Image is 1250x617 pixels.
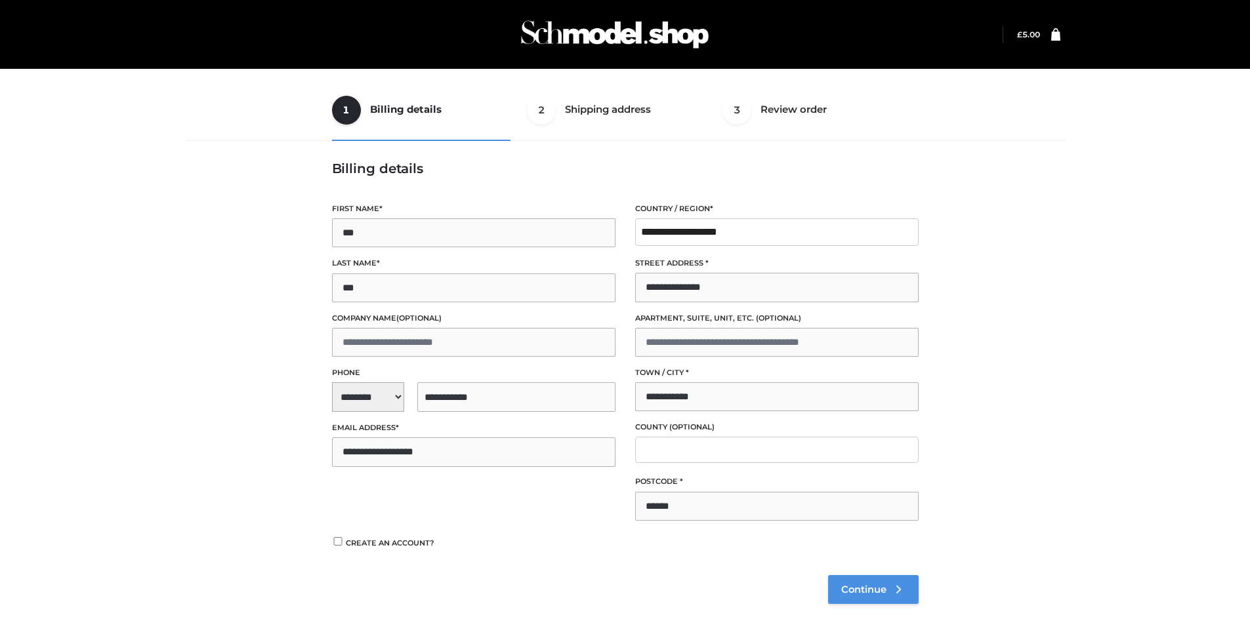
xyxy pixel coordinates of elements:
label: County [635,421,919,433]
label: Last name [332,257,615,269]
input: Create an account? [332,537,344,546]
span: (optional) [669,422,715,431]
label: Phone [332,367,615,379]
img: Schmodel Admin 964 [516,9,713,60]
label: Country / Region [635,203,919,215]
a: Continue [828,575,919,604]
label: Town / City [635,367,919,379]
label: Company name [332,312,615,325]
a: £5.00 [1017,30,1040,39]
h3: Billing details [332,161,919,176]
span: Create an account? [346,538,434,547]
label: Email address [332,422,615,434]
label: Postcode [635,475,919,488]
span: (optional) [396,313,442,323]
span: Continue [841,584,886,595]
label: First name [332,203,615,215]
label: Apartment, suite, unit, etc. [635,312,919,325]
span: (optional) [756,313,801,323]
bdi: 5.00 [1017,30,1040,39]
span: £ [1017,30,1022,39]
label: Street address [635,257,919,269]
